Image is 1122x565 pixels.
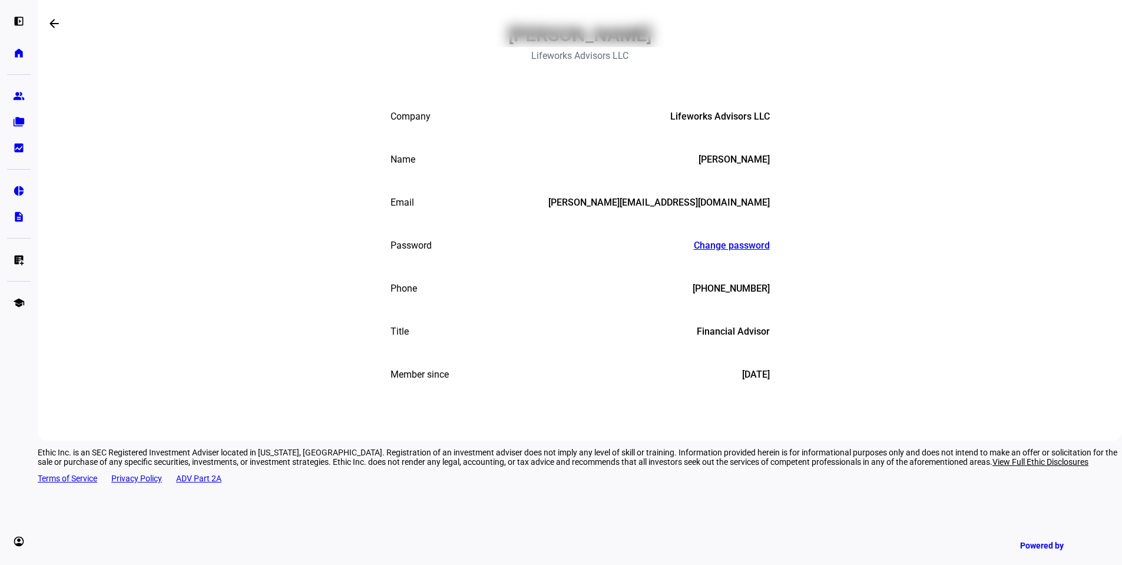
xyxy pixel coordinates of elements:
eth-mat-symbol: left_panel_open [13,15,25,27]
span: View Full Ethic Disclosures [992,457,1088,467]
div: Phone [390,283,417,295]
a: Powered by [1014,534,1104,556]
a: group [7,84,31,108]
mat-icon: arrow_backwards [47,16,61,31]
div: Lifeworks Advisors LLC [670,111,770,123]
div: [PHONE_NUMBER] [693,283,770,295]
div: [PERSON_NAME][EMAIL_ADDRESS][DOMAIN_NAME] [548,197,770,209]
a: home [7,41,31,65]
eth-mat-symbol: school [13,297,25,309]
div: Company [390,111,431,123]
a: Change password [694,240,770,251]
a: Terms of Service [38,474,97,483]
a: Privacy Policy [111,474,162,483]
eth-mat-symbol: pie_chart [13,185,25,197]
div: Email [390,197,414,209]
div: Lifeworks Advisors LLC [531,51,628,61]
div: Password [390,240,432,252]
div: Ethic Inc. is an SEC Registered Investment Adviser located in [US_STATE], [GEOGRAPHIC_DATA]. Regi... [38,448,1122,467]
eth-mat-symbol: bid_landscape [13,142,25,154]
eth-mat-symbol: description [13,211,25,223]
eth-mat-symbol: group [13,90,25,102]
div: Member since [390,369,449,381]
eth-mat-symbol: home [13,47,25,59]
div: [DATE] [742,369,770,381]
eth-mat-symbol: account_circle [13,536,25,547]
eth-mat-symbol: list_alt_add [13,254,25,266]
div: [PERSON_NAME] [699,154,770,166]
eth-mat-symbol: folder_copy [13,116,25,128]
a: pie_chart [7,179,31,203]
div: Name [390,154,415,166]
a: bid_landscape [7,136,31,160]
a: folder_copy [7,110,31,134]
div: Title [390,326,409,338]
a: description [7,205,31,229]
a: ADV Part 2A [176,474,221,483]
span: Financial Advisor [697,326,770,337]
